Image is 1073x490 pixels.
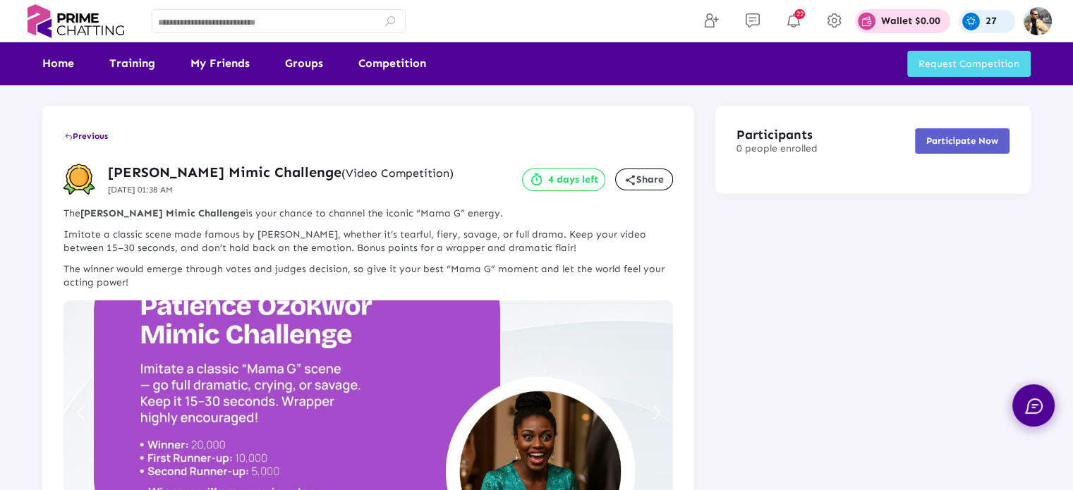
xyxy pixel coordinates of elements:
p: 27 [986,16,997,26]
span: Participate Now [926,135,998,146]
div: Next slide [647,398,666,429]
p: The is your chance to channel the iconic “Mama G” energy. [63,207,673,221]
small: (Video Competition) [341,166,454,180]
p: [DATE] 01:38 AM [108,183,454,196]
h3: [PERSON_NAME] Mimic Challenge [108,163,454,181]
p: 0 people enrolled [736,143,818,155]
img: chat.svg [1025,398,1043,414]
a: Training [109,42,155,85]
p: Imitate a classic scene made famous by [PERSON_NAME], whether it’s tearful, fiery, savage, or ful... [63,228,673,255]
span: 4 days left [548,174,598,185]
span: 22 [794,9,805,19]
h3: Participants [736,127,818,143]
button: Participate Now [915,128,1010,154]
img: img [1024,7,1052,35]
strong: [PERSON_NAME] Mimic Challenge [80,207,245,219]
button: Previous [63,123,109,149]
div: Previous slide [71,398,90,429]
button: Share [615,169,673,190]
img: competition-badge.svg [63,164,95,195]
button: Request Competition [907,51,1031,77]
a: My Friends [190,42,250,85]
span: Request Competition [919,58,1019,70]
p: The winner would emerge through votes and judges decision, so give it your best “Mama G” moment a... [63,262,673,290]
img: timer.svg [529,173,543,187]
a: Competition [358,42,426,85]
img: logo [21,4,131,38]
a: Home [42,42,74,85]
span: Share [624,173,664,185]
a: Groups [285,42,323,85]
p: Wallet $0.00 [881,16,940,26]
mat-icon: share [624,174,636,186]
span: Previous [64,131,108,141]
